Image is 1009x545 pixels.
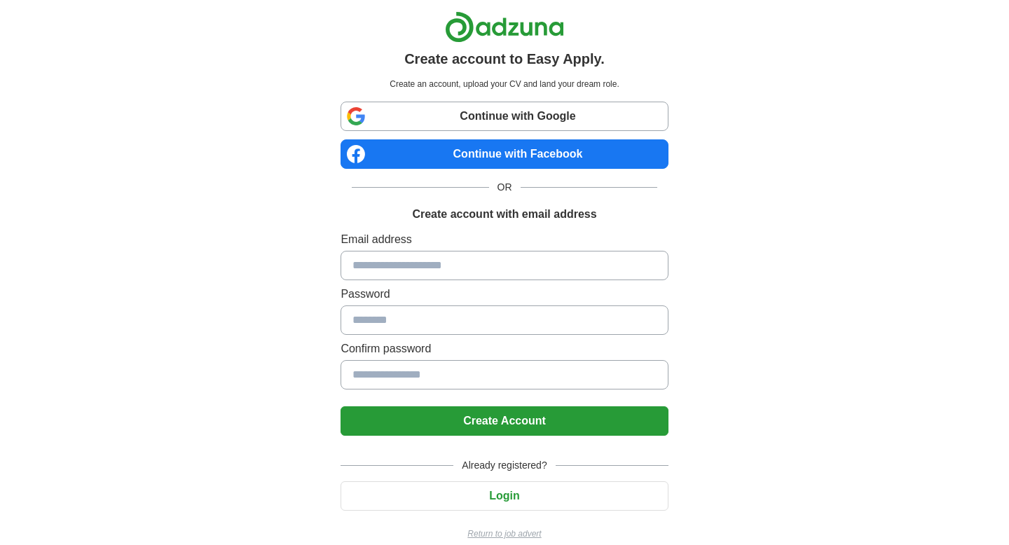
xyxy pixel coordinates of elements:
[412,206,596,223] h1: Create account with email address
[341,406,668,436] button: Create Account
[341,231,668,248] label: Email address
[489,180,521,195] span: OR
[341,490,668,502] a: Login
[341,527,668,540] a: Return to job advert
[341,102,668,131] a: Continue with Google
[343,78,665,90] p: Create an account, upload your CV and land your dream role.
[341,481,668,511] button: Login
[341,340,668,357] label: Confirm password
[445,11,564,43] img: Adzuna logo
[453,458,555,473] span: Already registered?
[341,139,668,169] a: Continue with Facebook
[341,286,668,303] label: Password
[404,48,605,69] h1: Create account to Easy Apply.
